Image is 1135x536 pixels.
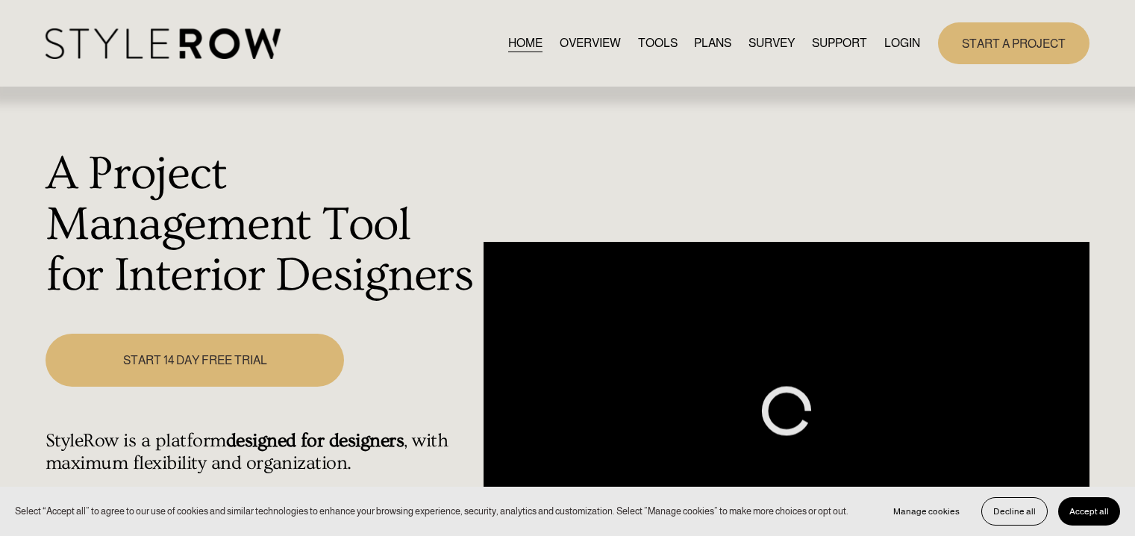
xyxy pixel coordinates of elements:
a: OVERVIEW [560,33,621,53]
a: folder dropdown [812,33,867,53]
button: Decline all [981,497,1048,526]
img: StyleRow [46,28,281,59]
h1: A Project Management Tool for Interior Designers [46,149,476,301]
span: Decline all [993,506,1036,517]
a: START A PROJECT [938,22,1089,63]
button: Manage cookies [882,497,971,526]
strong: designed for designers [226,430,404,452]
a: HOME [508,33,543,53]
span: Manage cookies [893,506,960,517]
a: SURVEY [748,33,795,53]
p: Select “Accept all” to agree to our use of cookies and similar technologies to enhance your brows... [15,504,848,518]
a: START 14 DAY FREE TRIAL [46,334,344,387]
span: SUPPORT [812,34,867,52]
button: Accept all [1058,497,1120,526]
a: LOGIN [884,33,920,53]
a: TOOLS [638,33,678,53]
a: PLANS [694,33,731,53]
span: Accept all [1069,506,1109,517]
h4: StyleRow is a platform , with maximum flexibility and organization. [46,430,476,475]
